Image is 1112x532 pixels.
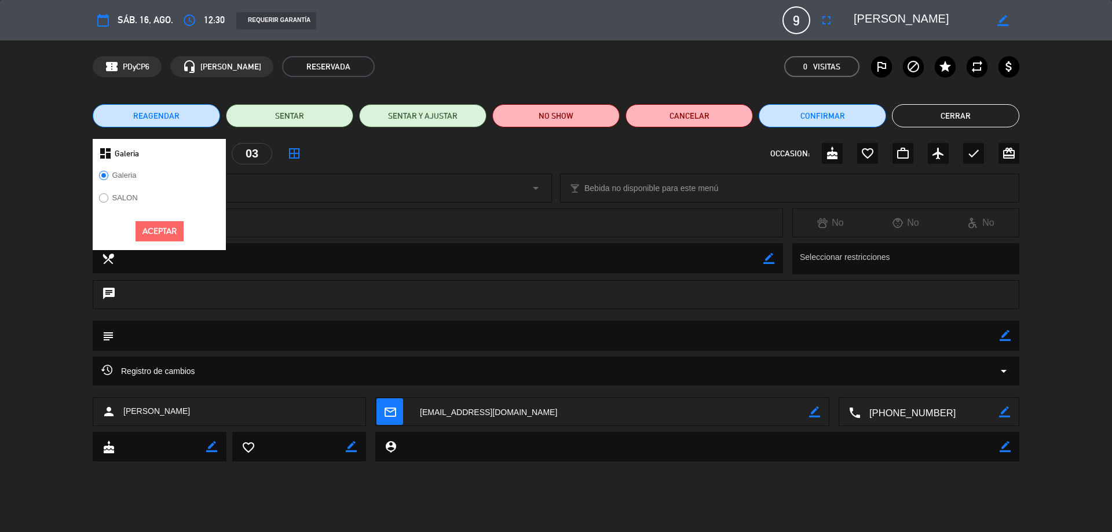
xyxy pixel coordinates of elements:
i: local_bar [569,183,580,194]
span: REAGENDAR [133,110,180,122]
span: OCCASION: [770,147,810,160]
i: work_outline [896,146,910,160]
span: Bebida no disponible para este menú [584,182,718,195]
button: Aceptar [136,221,184,241]
label: SALON [112,194,138,201]
i: access_time [182,13,196,27]
i: card_giftcard [1002,146,1016,160]
i: local_phone [848,406,861,419]
span: sáb. 16, ago. [118,12,173,28]
i: cake [102,441,115,453]
button: REAGENDAR [93,104,220,127]
div: No [868,215,943,230]
span: RESERVADA [282,56,375,77]
i: star [938,60,952,74]
i: border_color [1000,330,1011,341]
button: fullscreen [816,10,837,31]
i: favorite_border [861,146,875,160]
i: fullscreen [820,13,833,27]
span: Galeria [115,147,139,160]
i: border_color [346,441,357,452]
i: attach_money [1002,60,1016,74]
button: NO SHOW [492,104,620,127]
span: Registro de cambios [101,364,195,378]
span: [PERSON_NAME] [200,60,261,74]
i: repeat [970,60,984,74]
span: PDyCP6 [123,60,149,74]
i: person [102,405,116,419]
span: 12:30 [204,12,225,28]
label: Galeria [112,171,137,179]
span: [PERSON_NAME] [123,405,190,418]
i: airplanemode_active [931,146,945,160]
i: favorite_border [242,441,254,453]
i: border_color [999,406,1010,417]
i: border_color [206,441,217,452]
i: block [906,60,920,74]
div: REQUERIR GARANTÍA [236,12,316,30]
div: No [943,215,1019,230]
div: 03 [232,143,272,164]
button: SENTAR Y AJUSTAR [359,104,487,127]
i: border_color [809,406,820,417]
span: 0 [803,60,807,74]
i: outlined_flag [875,60,888,74]
button: Cancelar [625,104,753,127]
i: arrow_drop_down [529,181,543,195]
span: 9 [782,6,810,34]
i: border_color [1000,441,1011,452]
i: border_color [997,15,1008,26]
i: cake [825,146,839,160]
i: chat [102,287,116,303]
i: person_pin [384,440,397,453]
i: border_all [287,146,301,160]
i: arrow_drop_down [997,364,1011,378]
button: calendar_today [93,10,114,31]
em: Visitas [813,60,840,74]
i: mail_outline [383,405,396,418]
button: access_time [179,10,200,31]
i: subject [101,329,114,342]
i: check [967,146,981,160]
i: dashboard [98,146,112,160]
button: SENTAR [226,104,353,127]
button: Confirmar [759,104,886,127]
button: Cerrar [892,104,1019,127]
i: calendar_today [96,13,110,27]
span: confirmation_number [105,60,119,74]
i: local_dining [101,252,114,265]
i: border_color [763,253,774,264]
div: No [793,215,868,230]
i: headset_mic [182,60,196,74]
